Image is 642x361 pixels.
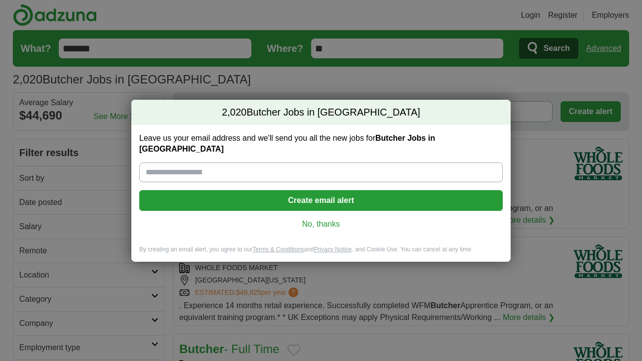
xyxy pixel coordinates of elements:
span: 2,020 [222,106,246,120]
h2: Butcher Jobs in [GEOGRAPHIC_DATA] [131,100,511,125]
a: No, thanks [147,219,495,230]
label: Leave us your email address and we'll send you all the new jobs for [139,133,503,155]
div: By creating an email alert, you agree to our and , and Cookie Use. You can cancel at any time. [131,245,511,262]
button: Create email alert [139,190,503,211]
a: Terms & Conditions [252,246,304,253]
a: Privacy Notice [314,246,352,253]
